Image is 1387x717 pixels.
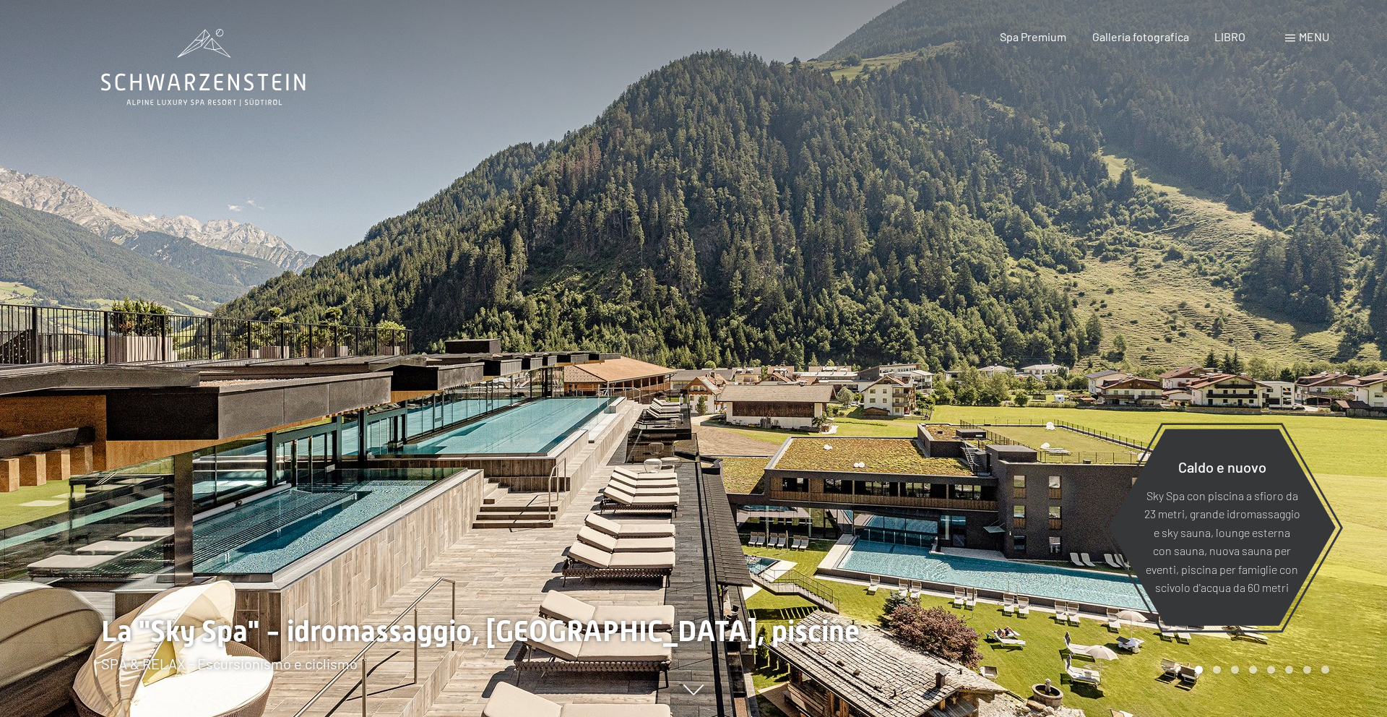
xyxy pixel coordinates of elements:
font: Sky Spa con piscina a sfioro da 23 metri, grande idromassaggio e sky sauna, lounge esterna con sa... [1144,488,1300,594]
div: Paginazione carosello [1190,666,1329,674]
div: Pagina 8 della giostra [1321,666,1329,674]
div: Carosello Pagina 7 [1303,666,1311,674]
a: Galleria fotografica [1092,30,1189,43]
div: Carosello Pagina 2 [1213,666,1221,674]
div: Pagina 6 della giostra [1285,666,1293,674]
div: Pagina Carosello 1 (Diapositiva corrente) [1195,666,1203,674]
a: LIBRO [1214,30,1245,43]
a: Spa Premium [1000,30,1066,43]
div: Pagina 4 del carosello [1249,666,1257,674]
font: Caldo e nuovo [1178,458,1266,475]
div: Pagina 5 della giostra [1267,666,1275,674]
div: Pagina 3 della giostra [1231,666,1239,674]
a: Caldo e nuovo Sky Spa con piscina a sfioro da 23 metri, grande idromassaggio e sky sauna, lounge ... [1107,428,1336,627]
font: menu [1299,30,1329,43]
